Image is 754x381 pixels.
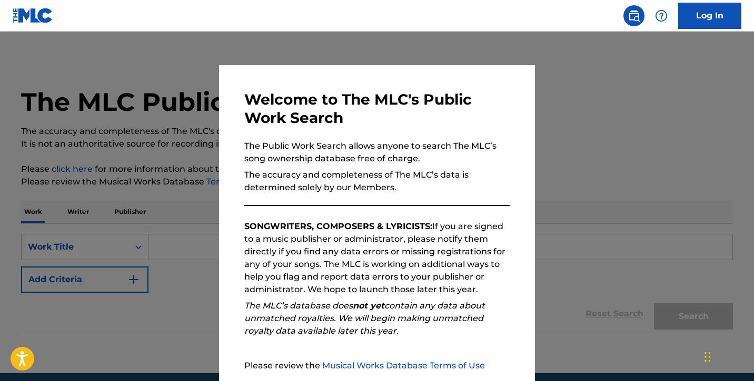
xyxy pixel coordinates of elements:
a: Public Search [623,5,644,26]
strong: not yet [353,301,384,311]
img: MLC Logo [13,8,53,23]
p: The Public Work Search allows anyone to search The MLC’s song ownership database free of charge. [244,140,510,165]
a: Log In [678,3,741,29]
strong: SONGWRITERS, COMPOSERS & LYRICISTS: [244,221,432,231]
a: Musical Works Database Terms of Use [322,361,485,370]
p: If you are signed to a music publisher or administrator, please notify them directly if you find ... [244,220,510,296]
div: Drag [705,341,711,373]
h3: Welcome to The MLC's Public Work Search [244,90,510,127]
p: The accuracy and completeness of The MLC’s data is determined solely by our Members. [244,169,510,194]
div: Help [651,5,672,26]
p: Please review the [244,359,510,372]
em: The MLC’s database does contain any data about unmatched royalties. We will begin making unmatche... [244,301,485,336]
img: help [655,9,668,22]
img: search [628,9,640,22]
iframe: Chat Widget [701,331,754,381]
